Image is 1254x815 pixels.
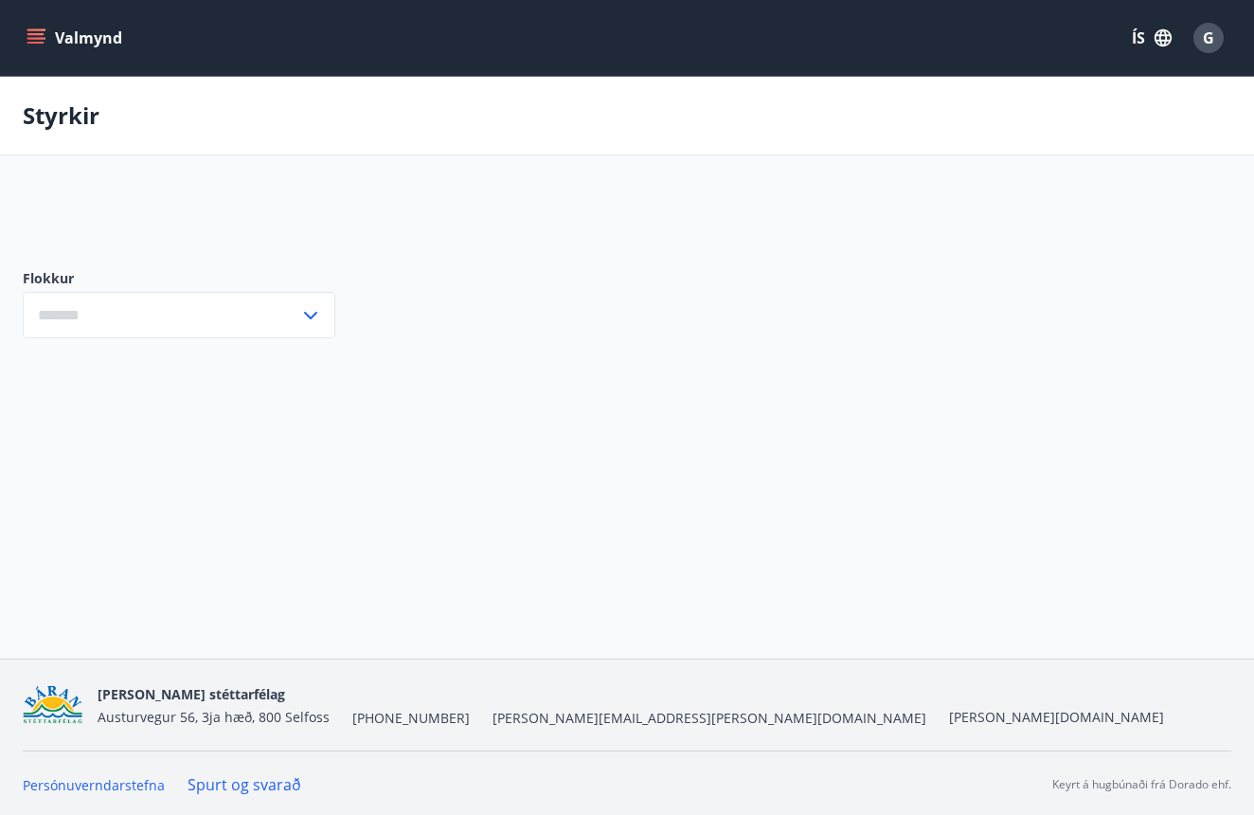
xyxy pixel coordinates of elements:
[23,776,165,794] a: Persónuverndarstefna
[188,774,301,795] a: Spurt og svarað
[23,269,335,288] label: Flokkur
[23,100,99,132] p: Styrkir
[23,685,82,726] img: Bz2lGXKH3FXEIQKvoQ8VL0Fr0uCiWgfgA3I6fSs8.png
[98,708,330,726] span: Austurvegur 56, 3ja hæð, 800 Selfoss
[1121,21,1182,55] button: ÍS
[352,709,470,728] span: [PHONE_NUMBER]
[23,21,130,55] button: menu
[98,685,285,703] span: [PERSON_NAME] stéttarfélag
[1186,15,1231,61] button: G
[493,709,926,728] span: [PERSON_NAME][EMAIL_ADDRESS][PERSON_NAME][DOMAIN_NAME]
[1203,27,1214,48] span: G
[949,708,1164,726] a: [PERSON_NAME][DOMAIN_NAME]
[1052,776,1231,793] p: Keyrt á hugbúnaði frá Dorado ehf.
